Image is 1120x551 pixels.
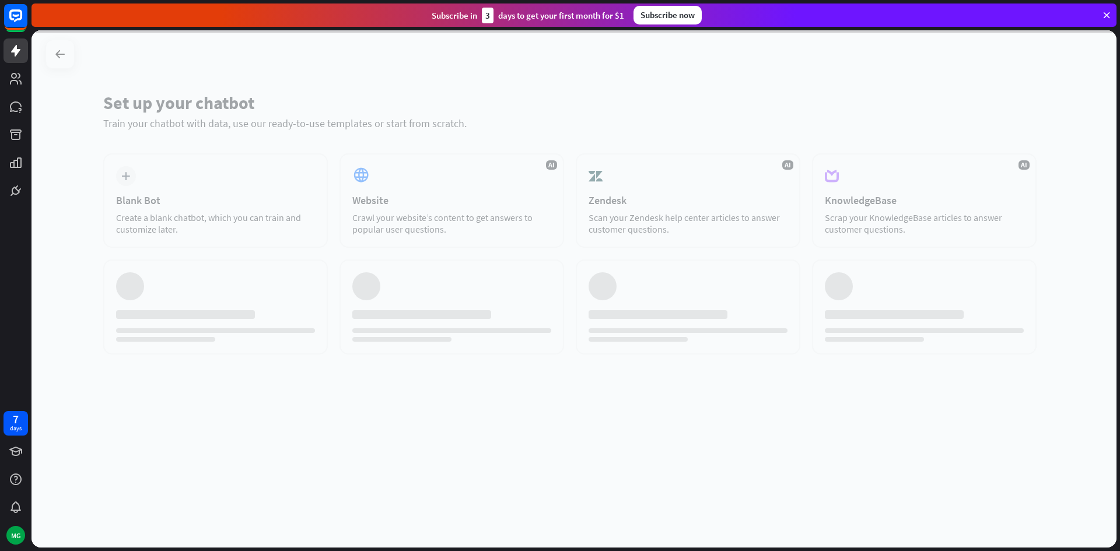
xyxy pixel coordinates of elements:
[633,6,702,24] div: Subscribe now
[432,8,624,23] div: Subscribe in days to get your first month for $1
[482,8,494,23] div: 3
[10,424,22,433] div: days
[3,411,28,436] a: 7 days
[13,414,19,424] div: 7
[6,526,25,545] div: MG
